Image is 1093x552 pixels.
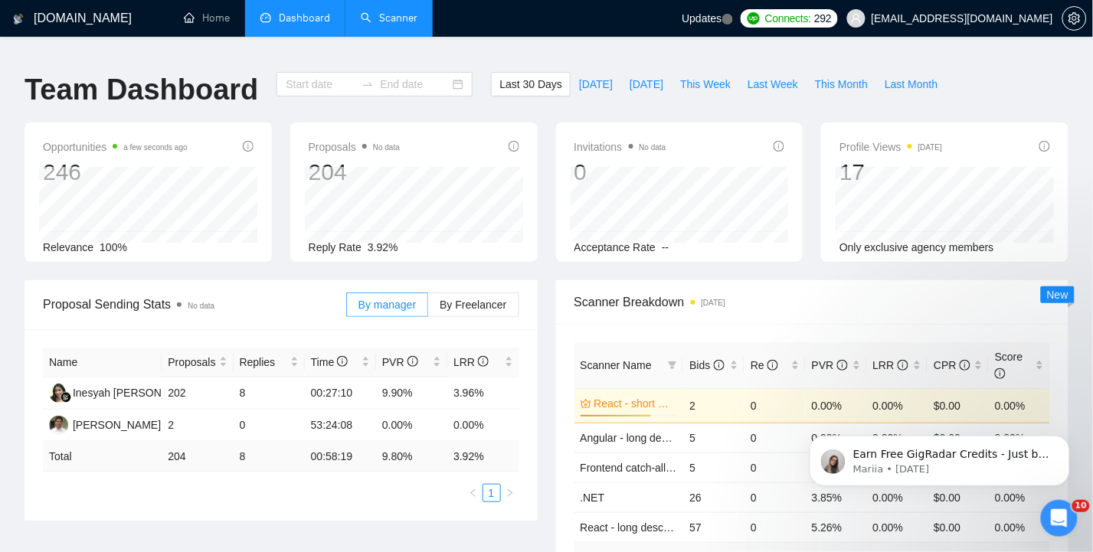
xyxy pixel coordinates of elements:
div: 17 [839,158,942,187]
td: 0.00% [806,388,867,423]
span: PVR [812,359,848,371]
span: to [362,78,374,90]
span: info-circle [337,356,348,367]
li: Next Page [501,484,519,502]
span: Opportunities [43,138,188,156]
td: 9.80 % [376,442,447,472]
a: .NET [581,492,605,504]
span: Last Week [748,76,798,93]
td: 5.26% [806,512,867,542]
a: Frontend catch-all - short description [581,462,754,474]
td: 0.00% [376,410,447,442]
div: [PERSON_NAME] [PERSON_NAME] [73,416,252,433]
td: 57 [683,512,744,542]
td: 5 [683,423,744,452]
td: Total [43,442,162,472]
span: left [469,488,478,498]
span: info-circle [960,360,970,371]
a: 1 [483,485,500,501]
span: dashboard [260,12,271,23]
span: user [851,13,862,24]
td: $0.00 [928,388,989,423]
td: 0 [744,512,806,542]
input: End date [380,76,450,93]
a: searchScanner [361,11,417,24]
td: 0 [234,410,305,442]
span: -- [662,241,669,253]
button: Last 30 Days [491,72,571,96]
span: LRR [873,359,908,371]
span: 292 [814,10,831,27]
span: No data [640,143,666,152]
span: Invitations [574,138,666,156]
td: 8 [234,377,305,410]
td: 00:27:10 [305,377,376,410]
span: 3.92% [368,241,398,253]
td: 2 [683,388,744,423]
h1: Team Dashboard [25,72,258,108]
button: Last Month [876,72,946,96]
span: info-circle [714,360,725,371]
span: Bids [689,359,724,371]
span: filter [665,354,680,377]
span: 10 [1072,500,1090,512]
span: info-circle [837,360,848,371]
span: CPR [934,359,970,371]
button: left [464,484,483,502]
span: By Freelancer [440,299,506,311]
span: Proposal Sending Stats [43,295,346,314]
td: 0 [744,423,806,452]
a: setting [1062,12,1087,24]
span: Acceptance Rate [574,241,656,253]
td: 0.00% [989,388,1050,423]
a: React - long description [581,521,693,534]
span: Relevance [43,241,93,253]
button: [DATE] [621,72,672,96]
span: info-circle [407,356,418,367]
th: Replies [234,348,305,377]
div: Inesyah [PERSON_NAME] Zaelsyah [PERSON_NAME] [73,384,339,401]
span: info-circle [1039,141,1050,152]
span: Scanner Name [581,359,652,371]
button: This Week [672,72,739,96]
div: 204 [309,158,400,187]
span: Score [995,351,1023,380]
span: Last 30 Days [499,76,562,93]
td: 204 [162,442,233,472]
a: IIInesyah [PERSON_NAME] Zaelsyah [PERSON_NAME] [49,386,339,398]
iframe: Intercom notifications message [787,403,1093,511]
time: [DATE] [702,299,725,307]
td: 0.00% [867,388,928,423]
input: Start date [286,76,355,93]
span: info-circle [243,141,254,152]
span: setting [1063,12,1086,24]
time: [DATE] [918,143,942,152]
span: filter [668,361,677,370]
button: [DATE] [571,72,621,96]
span: PVR [382,356,418,368]
a: homeHome [184,11,230,24]
button: Last Week [739,72,807,96]
img: gigradar-bm.png [61,392,71,403]
li: Previous Page [464,484,483,502]
img: TD [49,416,68,435]
span: Time [311,356,348,368]
td: 0 [744,452,806,482]
iframe: Intercom live chat [1041,500,1078,537]
td: 0 [744,388,806,423]
td: 53:24:08 [305,410,376,442]
span: Re [751,359,778,371]
span: Reply Rate [309,241,362,253]
span: Profile Views [839,138,942,156]
td: 0.00% [447,410,519,442]
span: Dashboard [279,11,330,24]
button: This Month [807,72,876,96]
span: Proposals [309,138,400,156]
button: right [501,484,519,502]
span: New [1047,289,1068,301]
td: 3.92 % [447,442,519,472]
img: logo [13,7,24,31]
a: Angular - long description [581,432,702,444]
